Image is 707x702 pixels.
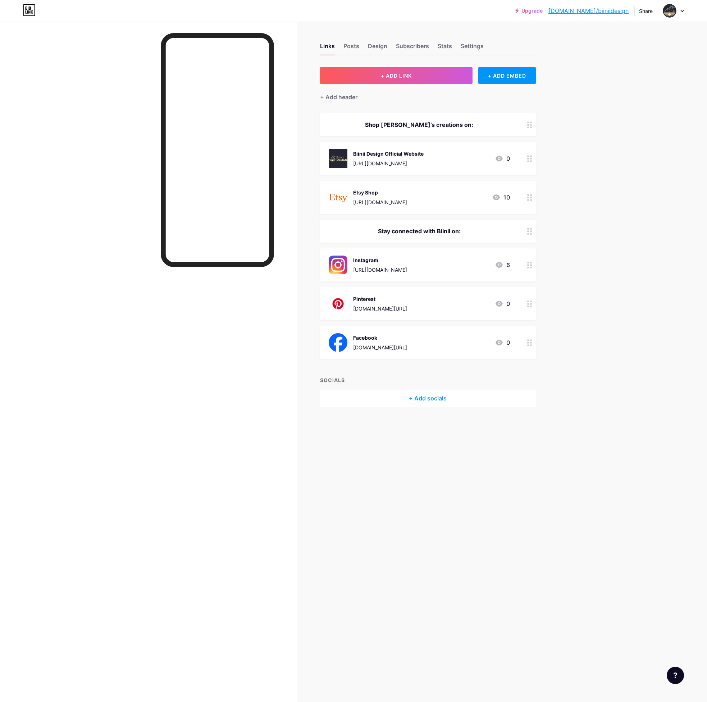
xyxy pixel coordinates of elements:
span: + ADD LINK [381,73,412,79]
div: Facebook [353,334,407,341]
div: Settings [461,42,484,55]
div: Subscribers [396,42,429,55]
div: 0 [495,154,510,163]
div: Shop [PERSON_NAME]’s creations on: [329,120,510,129]
div: SOCIALS [320,376,536,384]
img: Instagram [329,256,347,274]
div: + ADD EMBED [478,67,535,84]
button: + ADD LINK [320,67,473,84]
div: [URL][DOMAIN_NAME] [353,198,407,206]
div: 6 [495,261,510,269]
div: [DOMAIN_NAME][URL] [353,344,407,351]
div: 0 [495,299,510,308]
div: Design [368,42,387,55]
img: biiniidesign [663,4,676,18]
a: [DOMAIN_NAME]/biiniidesign [548,6,629,15]
img: Pinterest [329,294,347,313]
div: 0 [495,338,510,347]
img: Facebook [329,333,347,352]
div: 10 [492,193,510,202]
div: Pinterest [353,295,407,303]
img: Etsy Shop [329,188,347,207]
div: + Add header [320,93,357,101]
div: Share [639,7,653,15]
img: Biinii Design Official Website [329,149,347,168]
div: Biinii Design Official Website [353,150,424,157]
div: Posts [343,42,359,55]
div: Links [320,42,335,55]
div: [URL][DOMAIN_NAME] [353,160,424,167]
div: Etsy Shop [353,189,407,196]
div: Stay connected with Biinii on: [329,227,510,235]
div: [URL][DOMAIN_NAME] [353,266,407,274]
div: Stats [438,42,452,55]
div: Instagram [353,256,407,264]
a: Upgrade [515,8,543,14]
div: + Add socials [320,390,536,407]
div: [DOMAIN_NAME][URL] [353,305,407,312]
